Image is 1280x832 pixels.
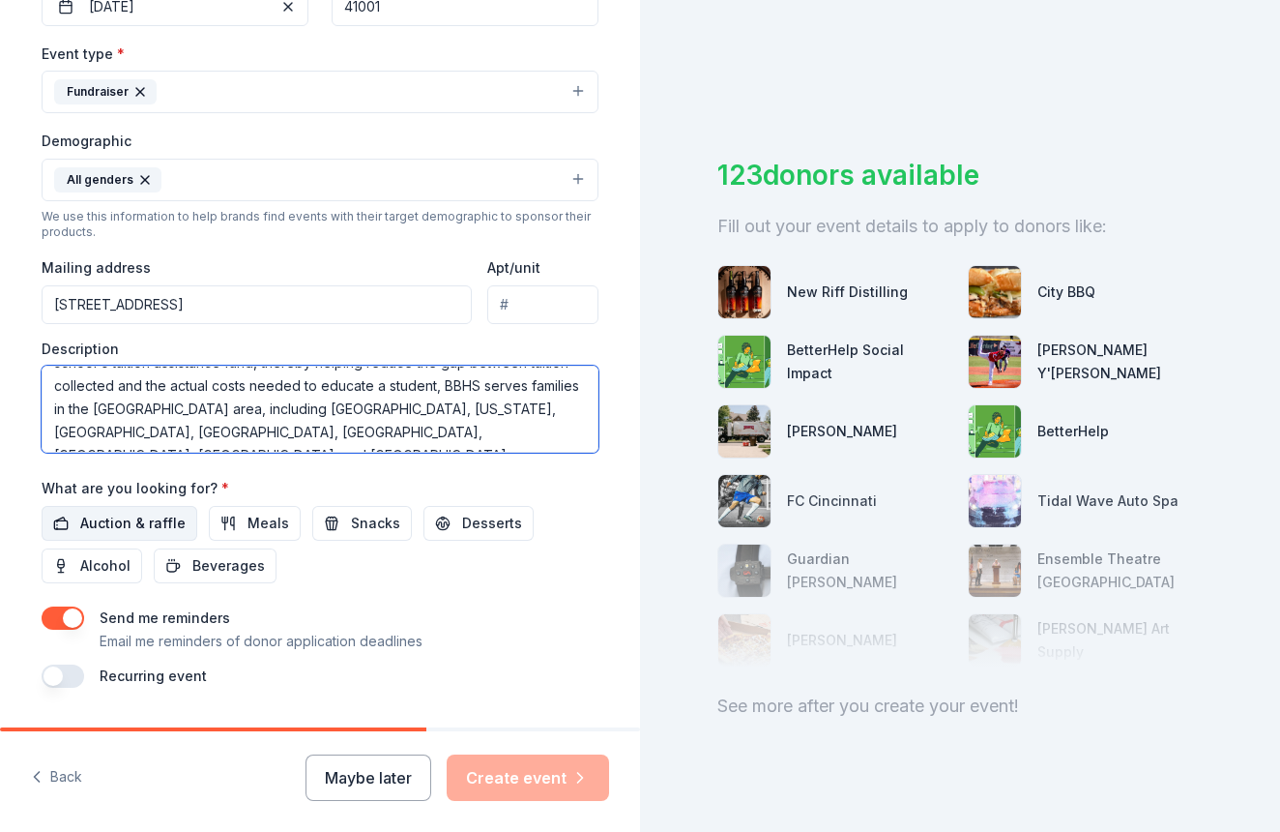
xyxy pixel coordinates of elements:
[305,755,431,801] button: Maybe later
[487,285,598,324] input: #
[31,758,82,798] button: Back
[787,339,952,385] div: BetterHelp Social Impact
[787,420,897,443] div: [PERSON_NAME]
[100,630,422,653] p: Email me reminders of donor application deadlines
[192,554,265,578] span: Beverages
[718,266,771,318] img: photo for New Riff Distilling
[718,336,771,388] img: photo for BetterHelp Social Impact
[487,258,540,278] label: Apt/unit
[42,71,598,113] button: Fundraiser
[717,155,1203,195] div: 123 donors available
[42,366,598,453] textarea: The annual gala is the largest fundraiser of the year where all proceeds benefit the students of ...
[1037,420,1109,443] div: BetterHelp
[42,479,229,498] label: What are you looking for?
[717,211,1203,242] div: Fill out your event details to apply to donors like:
[42,549,142,583] button: Alcohol
[1037,339,1203,385] div: [PERSON_NAME] Y'[PERSON_NAME]
[969,405,1021,458] img: photo for BetterHelp
[969,266,1021,318] img: photo for City BBQ
[351,512,400,535] span: Snacks
[100,609,230,626] label: Send me reminders
[209,506,301,541] button: Meals
[423,506,534,541] button: Desserts
[42,285,472,324] input: Enter a US address
[80,512,186,535] span: Auction & raffle
[787,281,908,304] div: New Riff Distilling
[1037,281,1095,304] div: City BBQ
[718,405,771,458] img: photo for Rumpke
[80,554,131,578] span: Alcohol
[42,506,197,541] button: Auction & raffle
[42,159,598,201] button: All genders
[42,209,598,240] div: We use this information to help brands find events with their target demographic to sponsor their...
[42,340,119,359] label: Description
[462,512,522,535] span: Desserts
[312,506,412,541] button: Snacks
[54,167,161,193] div: All genders
[42,45,125,64] label: Event type
[42,258,151,278] label: Mailing address
[969,336,1021,388] img: photo for Florence Y'alls
[154,549,276,583] button: Beverages
[717,691,1203,722] div: See more after you create your event!
[100,668,207,684] label: Recurring event
[247,512,289,535] span: Meals
[42,132,131,151] label: Demographic
[54,79,157,104] div: Fundraiser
